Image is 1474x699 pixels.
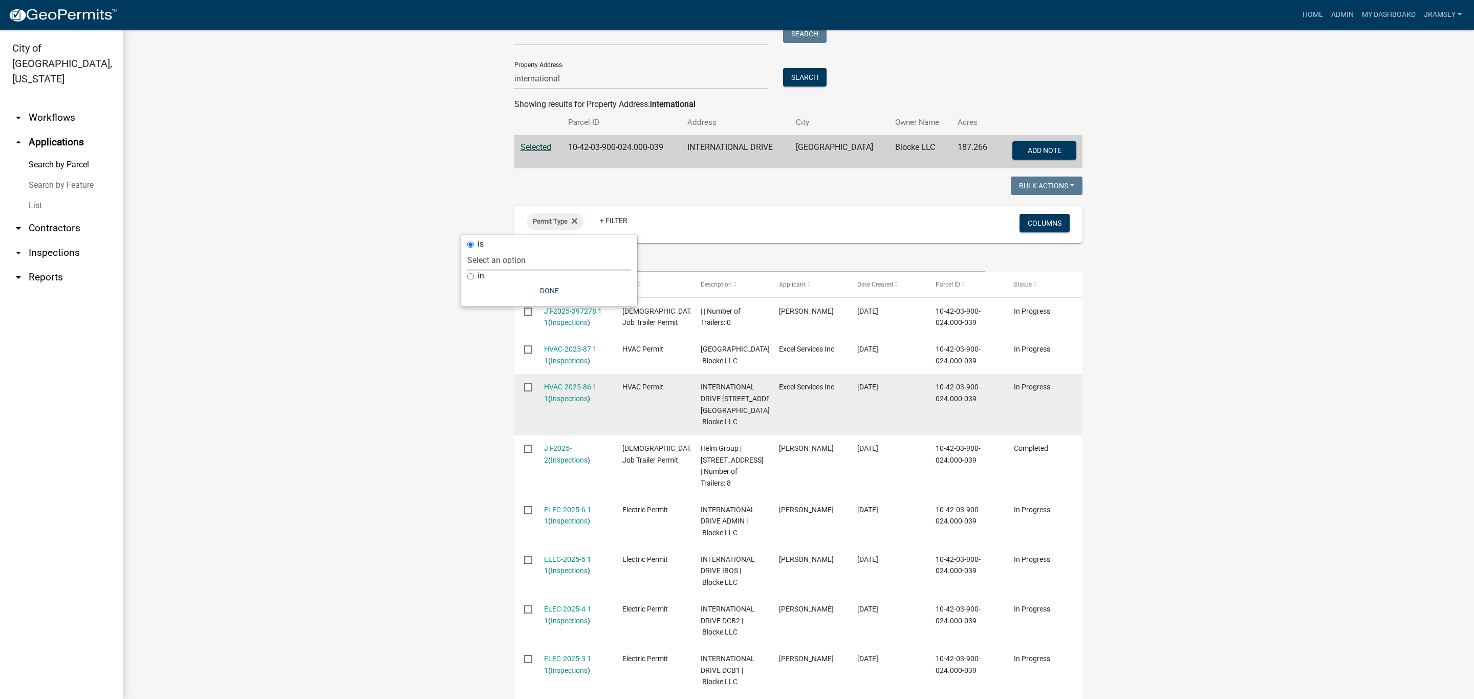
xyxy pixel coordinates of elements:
[544,343,603,367] div: ( )
[701,506,755,537] span: INTERNATIONAL DRIVE ADMIN | Blocke LLC
[857,281,893,288] span: Date Created
[622,605,668,613] span: Electric Permit
[544,605,591,625] a: ELEC-2025-4 1 1
[779,555,834,563] span: Andrew Ratliff
[612,272,690,297] datatable-header-cell: Type
[779,307,834,315] span: steve weber
[701,281,732,288] span: Description
[783,68,827,86] button: Search
[478,240,484,248] label: is
[857,654,878,663] span: 01/02/2025
[1014,307,1050,315] span: In Progress
[857,307,878,315] span: 03/31/2025
[926,272,1004,297] datatable-header-cell: Parcel ID
[936,307,981,327] span: 10-42-03-900-024.000-039
[467,281,631,300] button: Done
[936,605,981,625] span: 10-42-03-900-024.000-039
[1011,177,1082,195] button: Bulk Actions
[857,506,878,514] span: 01/02/2025
[622,555,668,563] span: Electric Permit
[1327,5,1358,25] a: Admin
[544,654,591,674] a: ELEC-2025-3 1 1
[701,444,764,487] span: Helm Group | 400 International Drive | Number of Trailers: 8
[779,506,834,514] span: Andrew Ratliff
[551,318,588,326] a: Inspections
[622,506,668,514] span: Electric Permit
[1012,141,1076,160] button: Add Note
[701,605,755,637] span: INTERNATIONAL DRIVE DCB2 | Blocke LLC
[1004,272,1082,297] datatable-header-cell: Status
[779,605,834,613] span: Andrew Ratliff
[889,135,951,169] td: Blocke LLC
[1014,281,1032,288] span: Status
[551,617,588,625] a: Inspections
[544,305,603,329] div: ( )
[551,566,588,575] a: Inspections
[701,654,755,686] span: INTERNATIONAL DRIVE DCB1 | Blocke LLC
[848,272,926,297] datatable-header-cell: Date Created
[1014,555,1050,563] span: In Progress
[533,217,568,225] span: Permit Type
[514,251,985,272] input: Search for applications
[544,504,603,528] div: ( )
[551,456,588,464] a: Inspections
[769,272,848,297] datatable-header-cell: Applicant
[544,345,597,365] a: HVAC-2025-87 1 1
[521,142,551,152] a: Selected
[1014,345,1050,353] span: In Progress
[562,111,681,135] th: Parcel ID
[622,444,697,464] span: Temporary Job Trailer Permit
[650,99,696,109] strong: international
[701,345,773,365] span: INTERNATIONAL DRIVE IBOS Building | Blocke LLC
[544,555,591,575] a: ELEC-2025-5 1 1
[857,383,878,391] span: 02/14/2025
[1020,214,1070,232] button: Columns
[857,605,878,613] span: 01/02/2025
[779,345,834,353] span: Excel Services Inc
[857,555,878,563] span: 01/02/2025
[544,603,603,627] div: ( )
[622,654,668,663] span: Electric Permit
[1014,444,1048,452] span: Completed
[790,135,889,169] td: [GEOGRAPHIC_DATA]
[1014,383,1050,391] span: In Progress
[936,345,981,365] span: 10-42-03-900-024.000-039
[622,383,663,391] span: HVAC Permit
[12,136,25,148] i: arrow_drop_up
[12,271,25,283] i: arrow_drop_down
[691,272,769,297] datatable-header-cell: Description
[544,554,603,577] div: ( )
[936,506,981,526] span: 10-42-03-900-024.000-039
[544,653,603,676] div: ( )
[681,111,790,135] th: Address
[544,443,603,466] div: ( )
[544,506,591,526] a: ELEC-2025-6 1 1
[1014,506,1050,514] span: In Progress
[779,654,834,663] span: Andrew Ratliff
[1014,654,1050,663] span: In Progress
[551,517,588,525] a: Inspections
[936,281,960,288] span: Parcel ID
[514,98,1082,111] div: Showing results for Property Address:
[779,444,834,452] span: Scott Truitt
[544,381,603,405] div: ( )
[889,111,951,135] th: Owner Name
[1298,5,1327,25] a: Home
[936,555,981,575] span: 10-42-03-900-024.000-039
[1014,605,1050,613] span: In Progress
[1420,5,1466,25] a: jramsey
[857,444,878,452] span: 01/15/2025
[562,135,681,169] td: 10-42-03-900-024.000-039
[681,135,790,169] td: INTERNATIONAL DRIVE
[544,383,597,403] a: HVAC-2025-86 1 1
[779,281,806,288] span: Applicant
[592,211,636,230] a: + Filter
[701,383,785,426] span: INTERNATIONAL DRIVE 300 International Drive, Administration Building | Blocke LLC
[779,383,834,391] span: Excel Services Inc
[478,272,484,280] label: in
[622,307,697,327] span: Temporary Job Trailer Permit
[790,111,889,135] th: City
[701,555,755,587] span: INTERNATIONAL DRIVE IBOS | Blocke LLC
[936,444,981,464] span: 10-42-03-900-024.000-039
